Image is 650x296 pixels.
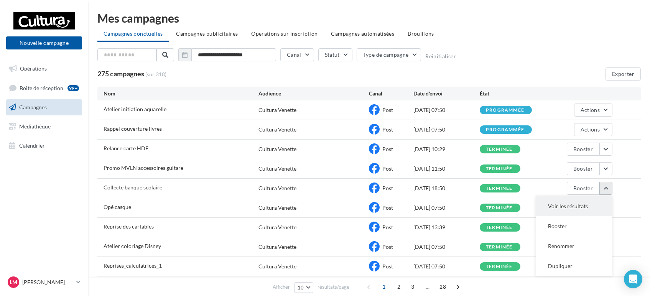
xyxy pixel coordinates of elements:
[251,30,318,37] span: Operations sur inscription
[258,263,296,270] div: Cultura Venette
[382,165,393,172] span: Post
[104,90,258,97] div: Nom
[567,182,599,195] button: Booster
[606,67,641,81] button: Exporter
[280,48,314,61] button: Canal
[413,184,480,192] div: [DATE] 18:50
[19,142,45,148] span: Calendrier
[5,80,84,96] a: Boîte de réception99+
[408,30,434,37] span: Brouillons
[486,147,513,152] div: terminée
[258,145,296,153] div: Cultura Venette
[104,243,161,249] span: Atelier coloriage Disney
[581,107,600,113] span: Actions
[486,127,524,132] div: programmée
[6,36,82,49] button: Nouvelle campagne
[421,281,434,293] span: ...
[258,106,296,114] div: Cultura Venette
[425,53,456,59] button: Réinitialiser
[369,90,413,97] div: Canal
[20,65,47,72] span: Opérations
[104,223,154,230] span: Reprise des cartables
[104,204,131,210] span: Opé casque
[581,126,600,133] span: Actions
[19,123,51,130] span: Médiathèque
[97,12,641,24] div: Mes campagnes
[10,278,17,286] span: LM
[406,281,419,293] span: 3
[19,104,47,110] span: Campagnes
[318,48,352,61] button: Statut
[6,275,82,289] a: LM [PERSON_NAME]
[413,165,480,173] div: [DATE] 11:50
[331,30,395,37] span: Campagnes automatisées
[486,166,513,171] div: terminée
[413,106,480,114] div: [DATE] 07:50
[436,281,449,293] span: 28
[378,281,390,293] span: 1
[258,204,296,212] div: Cultura Venette
[574,104,612,117] button: Actions
[258,184,296,192] div: Cultura Venette
[382,185,393,191] span: Post
[318,283,349,291] span: résultats/page
[486,245,513,250] div: terminée
[536,256,612,276] button: Dupliquer
[97,69,144,78] span: 275 campagnes
[5,138,84,154] a: Calendrier
[382,243,393,250] span: Post
[145,71,166,78] span: (sur 318)
[480,90,546,97] div: État
[20,84,63,91] span: Boîte de réception
[104,125,162,132] span: Rappel couverture livres
[176,30,238,37] span: Campagnes publicitaires
[382,224,393,230] span: Post
[486,264,513,269] div: terminée
[258,243,296,251] div: Cultura Venette
[104,184,162,191] span: Collecte banque scolaire
[486,206,513,210] div: terminée
[486,186,513,191] div: terminée
[413,145,480,153] div: [DATE] 10:29
[393,281,405,293] span: 2
[536,216,612,236] button: Booster
[298,284,304,291] span: 10
[624,270,642,288] div: Open Intercom Messenger
[382,204,393,211] span: Post
[413,126,480,133] div: [DATE] 07:50
[273,283,290,291] span: Afficher
[357,48,421,61] button: Type de campagne
[258,90,369,97] div: Audience
[567,143,599,156] button: Booster
[258,224,296,231] div: Cultura Venette
[413,90,480,97] div: Date d'envoi
[5,99,84,115] a: Campagnes
[104,164,183,171] span: Promo MVLN accessoires guitare
[413,263,480,270] div: [DATE] 07:50
[67,85,79,91] div: 99+
[258,165,296,173] div: Cultura Venette
[104,145,148,151] span: Relance carte HDF
[5,61,84,77] a: Opérations
[382,107,393,113] span: Post
[22,278,73,286] p: [PERSON_NAME]
[567,162,599,175] button: Booster
[382,126,393,133] span: Post
[104,262,162,269] span: Reprises_calculatrices_1
[104,106,166,112] span: Atelier initiation aquarelle
[486,108,524,113] div: programmée
[382,146,393,152] span: Post
[294,282,314,293] button: 10
[413,224,480,231] div: [DATE] 13:39
[413,204,480,212] div: [DATE] 07:50
[486,225,513,230] div: terminée
[5,118,84,135] a: Médiathèque
[536,196,612,216] button: Voir les résultats
[382,263,393,270] span: Post
[536,236,612,256] button: Renommer
[574,123,612,136] button: Actions
[258,126,296,133] div: Cultura Venette
[413,243,480,251] div: [DATE] 07:50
